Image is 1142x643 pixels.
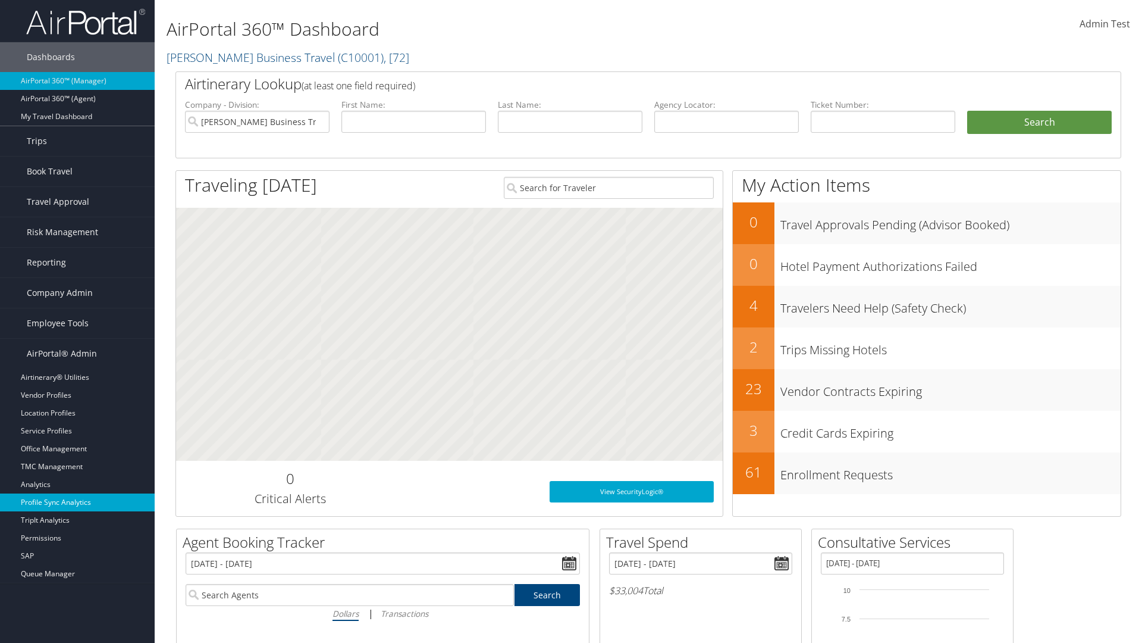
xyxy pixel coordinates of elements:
[183,532,589,553] h2: Agent Booking Tracker
[733,286,1121,327] a: 4Travelers Need Help (Safety Check)
[609,584,643,597] span: $33,004
[733,462,774,482] h2: 61
[186,584,514,606] input: Search Agents
[733,202,1121,244] a: 0Travel Approvals Pending (Advisor Booked)
[733,452,1121,494] a: 61Enrollment Requests
[384,49,409,65] span: , [ 72 ]
[167,49,409,65] a: [PERSON_NAME] Business Travel
[185,173,317,198] h1: Traveling [DATE]
[780,336,1121,358] h3: Trips Missing Hotels
[185,469,395,489] h2: 0
[967,111,1112,135] button: Search
[186,606,580,621] div: |
[780,419,1121,442] h3: Credit Cards Expiring
[185,491,395,507] h3: Critical Alerts
[1080,6,1130,43] a: Admin Test
[550,481,714,502] a: View SecurityLogic®
[341,99,486,111] label: First Name:
[185,99,330,111] label: Company - Division:
[609,584,792,597] h6: Total
[498,99,642,111] label: Last Name:
[733,369,1121,411] a: 23Vendor Contracts Expiring
[818,532,1013,553] h2: Consultative Services
[780,211,1121,233] h3: Travel Approvals Pending (Advisor Booked)
[504,177,714,199] input: Search for Traveler
[733,327,1121,369] a: 2Trips Missing Hotels
[733,295,774,316] h2: 4
[733,379,774,399] h2: 23
[606,532,801,553] h2: Travel Spend
[842,616,851,623] tspan: 7.5
[332,608,359,619] i: Dollars
[733,411,1121,452] a: 3Credit Cards Expiring
[733,173,1121,198] h1: My Action Items
[780,252,1121,275] h3: Hotel Payment Authorizations Failed
[654,99,799,111] label: Agency Locator:
[27,126,47,156] span: Trips
[302,79,415,92] span: (at least one field required)
[381,608,428,619] i: Transactions
[811,99,955,111] label: Ticket Number:
[780,377,1121,400] h3: Vendor Contracts Expiring
[338,49,384,65] span: ( C10001 )
[27,248,66,277] span: Reporting
[167,17,809,42] h1: AirPortal 360™ Dashboard
[733,212,774,232] h2: 0
[733,254,774,274] h2: 0
[27,187,89,217] span: Travel Approval
[780,461,1121,483] h3: Enrollment Requests
[27,339,97,369] span: AirPortal® Admin
[843,587,851,594] tspan: 10
[27,308,89,338] span: Employee Tools
[733,420,774,441] h2: 3
[27,157,73,186] span: Book Travel
[780,294,1121,317] h3: Travelers Need Help (Safety Check)
[27,217,98,247] span: Risk Management
[514,584,581,606] a: Search
[733,337,774,357] h2: 2
[1080,17,1130,30] span: Admin Test
[733,244,1121,286] a: 0Hotel Payment Authorizations Failed
[27,42,75,72] span: Dashboards
[26,8,145,36] img: airportal-logo.png
[27,278,93,308] span: Company Admin
[185,74,1033,94] h2: Airtinerary Lookup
